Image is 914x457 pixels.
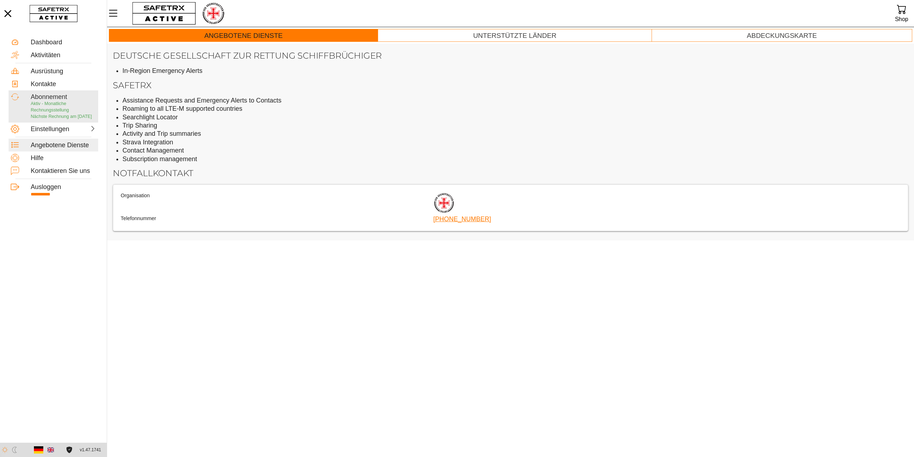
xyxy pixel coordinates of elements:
li: Activity and Trip summaries [122,130,908,138]
li: Contact Management [122,146,908,155]
div: Unterstützte Länder [473,32,556,40]
span: Nächste Rechnung am [DATE] [31,114,92,119]
li: Assistance Requests and Emergency Alerts to Contacts [122,96,908,105]
div: Aktivitäten [31,51,96,59]
img: RescueLogo.png [202,2,225,25]
img: Equipment.svg [11,67,19,75]
li: Roaming to all LTE-M supported countries [122,105,908,113]
div: Kontaktieren Sie uns [31,167,96,175]
img: Help.svg [11,154,19,162]
button: MenÜ [107,6,125,21]
h2: Notfallkontakt [113,168,908,179]
li: Subscription management [122,155,908,163]
div: Kontakte [31,80,96,88]
h2: Deutsche Gesellschaft zur Rettung Schiffbrüchiger [113,50,908,61]
img: Subscription.svg [11,93,19,101]
div: Einstellungen [31,125,62,133]
li: Trip Sharing [122,121,908,130]
div: Hilfe [31,154,96,162]
th: Telefonnummer [120,215,432,224]
div: Ausloggen [31,183,96,191]
a: Lizenzvereinbarung [64,447,74,453]
div: Abonnement [31,93,96,101]
button: Englishc [45,444,57,456]
img: ModeLight.svg [2,447,8,453]
img: ModeDark.svg [11,447,17,453]
img: RescueLogo.png [433,192,455,214]
img: ContactUs.svg [11,167,19,175]
li: Strava Integration [122,138,908,146]
div: Ausrüstung [31,68,96,75]
img: en.svg [47,447,54,453]
div: Angebotene Dienste [31,141,96,149]
img: Activities.svg [11,51,19,59]
h2: SafeTrx [113,80,908,91]
th: Organisation [120,192,432,214]
div: Abdeckungskarte [747,32,817,40]
div: Dashboard [31,39,96,46]
div: Angebotene Dienste [204,32,283,40]
li: In-Region Emergency Alerts [122,67,908,75]
span: v1.47.1741 [80,446,101,454]
button: v1.47.1741 [76,444,105,456]
span: Aktiv - Monatliche Rechnungsstellung [31,101,69,113]
img: de.svg [34,445,44,455]
button: Deutsch [32,444,45,456]
a: [PHONE_NUMBER] [433,215,491,223]
li: Searchlight Locator [122,113,908,121]
div: Shop [895,14,908,24]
